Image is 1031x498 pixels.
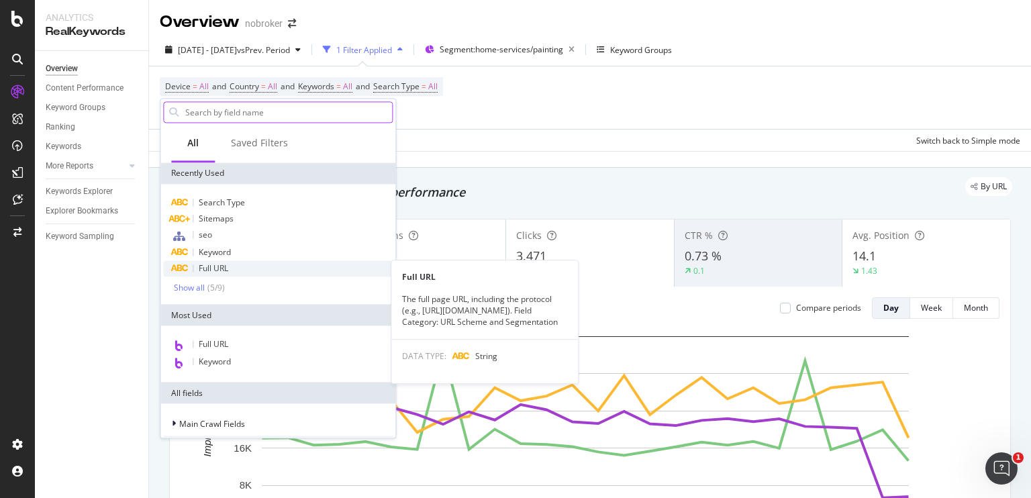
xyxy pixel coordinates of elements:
div: Keyword Groups [610,44,672,56]
span: Keywords [298,81,334,92]
button: [DATE] - [DATE]vsPrev. Period [160,39,306,60]
div: Keywords Explorer [46,185,113,199]
span: and [281,81,295,92]
div: Overview [160,11,240,34]
span: vs Prev. Period [237,44,290,56]
span: = [193,81,197,92]
div: Keyword Groups [46,101,105,115]
span: = [261,81,266,92]
text: 8K [240,479,252,491]
div: Show all [174,283,205,293]
span: Full URL [199,339,228,350]
span: Sitemaps [199,213,234,224]
a: Keyword Groups [46,101,139,115]
button: Segment:home-services/painting [420,39,580,60]
span: Full URL [199,262,228,274]
button: Week [910,297,953,319]
span: and [212,81,226,92]
a: Ranking [46,120,139,134]
div: All [187,136,199,150]
span: String [475,350,497,362]
span: DATA TYPE: [402,350,446,362]
span: = [336,81,341,92]
div: 0.1 [693,265,705,277]
button: Month [953,297,999,319]
span: CTR % [685,229,713,242]
div: Explorer Bookmarks [46,204,118,218]
span: All [428,77,438,96]
div: Recently Used [160,162,395,184]
span: Avg. Position [852,229,910,242]
div: Keywords [46,140,81,154]
span: All [268,77,277,96]
a: Content Performance [46,81,139,95]
span: Search Type [373,81,420,92]
div: Analytics [46,11,138,24]
span: All [199,77,209,96]
span: 0.73 % [685,248,722,264]
span: and [356,81,370,92]
span: Device [165,81,191,92]
div: The full page URL, including the protocol (e.g., [URL][DOMAIN_NAME]). Field Category: URL Scheme ... [391,293,578,328]
div: Ranking [46,120,75,134]
div: Day [883,302,899,313]
div: legacy label [965,177,1012,196]
span: Impressions [348,229,403,242]
button: Keyword Groups [591,39,677,60]
div: Week [921,302,942,313]
span: = [422,81,426,92]
div: arrow-right-arrow-left [288,19,296,28]
span: Keyword [199,246,231,258]
div: Compare periods [796,302,861,313]
div: Keyword Sampling [46,230,114,244]
span: Keyword [199,356,231,368]
span: Main Crawl Fields [179,418,245,430]
span: All [343,77,352,96]
span: 1 [1013,452,1024,463]
div: Overview [46,62,78,76]
span: Search Type [199,197,245,208]
div: Saved Filters [231,136,288,150]
span: 3,471 [516,248,546,264]
input: Search by field name [184,102,392,122]
span: Country [230,81,259,92]
div: 1 Filter Applied [336,44,392,56]
span: Clicks [516,229,542,242]
div: Month [964,302,988,313]
button: Switch back to Simple mode [911,130,1020,151]
button: 1 Filter Applied [317,39,408,60]
div: URLs [163,436,393,458]
a: Keyword Sampling [46,230,139,244]
button: Day [872,297,910,319]
div: 1.43 [861,265,877,277]
div: RealKeywords [46,24,138,40]
a: Keywords [46,140,139,154]
span: seo [199,229,212,240]
text: Impressions [201,402,213,456]
div: nobroker [245,17,283,30]
span: [DATE] - [DATE] [178,44,237,56]
div: Full URL [391,271,578,283]
div: All fields [160,383,395,404]
div: Content Performance [46,81,124,95]
div: Switch back to Simple mode [916,135,1020,146]
a: More Reports [46,159,126,173]
div: ( 5 / 9 ) [205,282,225,293]
a: Keywords Explorer [46,185,139,199]
span: 14.1 [852,248,876,264]
iframe: Intercom live chat [985,452,1018,485]
a: Overview [46,62,139,76]
a: Explorer Bookmarks [46,204,139,218]
div: Most Used [160,305,395,326]
span: By URL [981,183,1007,191]
span: Segment: home-services/painting [440,44,563,55]
div: More Reports [46,159,93,173]
text: 16K [234,442,252,454]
